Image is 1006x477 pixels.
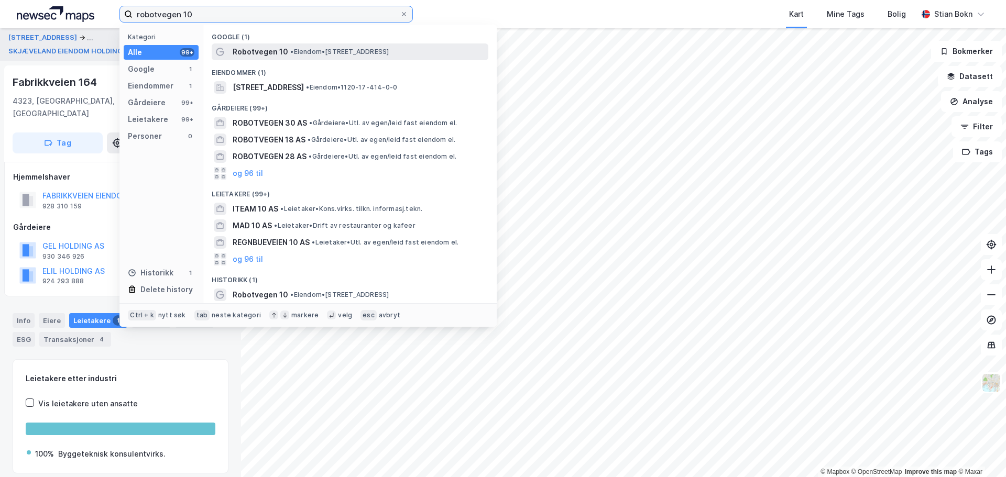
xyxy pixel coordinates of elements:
[128,113,168,126] div: Leietakere
[140,283,193,296] div: Delete history
[309,119,312,127] span: •
[38,397,138,410] div: Vis leietakere uten ansatte
[338,311,352,319] div: velg
[128,63,155,75] div: Google
[952,116,1002,137] button: Filter
[8,46,136,57] button: SKJÆVELAND EIENDOM HOLDING AS
[274,221,415,230] span: Leietaker • Drift av restauranter og kafeer
[309,152,312,160] span: •
[233,289,288,301] span: Robotvegen 10
[851,468,902,475] a: OpenStreetMap
[954,427,1006,477] div: Kontrollprogram for chat
[13,132,103,153] button: Tag
[931,41,1002,62] button: Bokmerker
[8,31,79,44] button: [STREET_ADDRESS]
[233,203,278,215] span: ITEAM 10 AS
[905,468,957,475] a: Improve this map
[827,8,865,20] div: Mine Tags
[290,48,293,56] span: •
[291,311,319,319] div: markere
[306,83,309,91] span: •
[290,48,389,56] span: Eiendom • [STREET_ADDRESS]
[789,8,804,20] div: Kart
[938,66,1002,87] button: Datasett
[312,238,315,246] span: •
[203,268,497,286] div: Historikk (1)
[42,202,82,210] div: 928 310 159
[128,80,173,92] div: Eiendommer
[87,31,93,44] div: ...
[379,311,400,319] div: avbryt
[35,448,54,460] div: 100%
[290,291,293,298] span: •
[941,91,1002,112] button: Analyse
[233,150,307,163] span: ROBOTVEGEN 28 AS
[203,96,497,115] div: Gårdeiere (99+)
[309,119,457,127] span: Gårdeiere • Utl. av egen/leid fast eiendom el.
[17,6,94,22] img: logo.a4113a55bc3d86da70a041830d287a7e.svg
[26,372,215,385] div: Leietakere etter industri
[934,8,972,20] div: Stian Bokn
[233,219,272,232] span: MAD 10 AS
[13,221,228,234] div: Gårdeiere
[180,48,194,57] div: 99+
[128,130,162,142] div: Personer
[233,81,304,94] span: [STREET_ADDRESS]
[203,60,497,79] div: Eiendommer (1)
[128,267,173,279] div: Historikk
[186,82,194,90] div: 1
[954,427,1006,477] iframe: Chat Widget
[133,6,400,22] input: Søk på adresse, matrikkel, gårdeiere, leietakere eller personer
[194,310,210,320] div: tab
[113,315,123,326] div: 1
[128,310,156,320] div: Ctrl + k
[233,236,310,249] span: REGNBUEVEIEN 10 AS
[308,136,311,143] span: •
[233,117,307,129] span: ROBOTVEGEN 30 AS
[96,334,107,345] div: 4
[13,74,99,91] div: Fabrikkveien 164
[186,132,194,140] div: 0
[69,313,127,328] div: Leietakere
[953,141,1002,162] button: Tags
[274,221,277,229] span: •
[180,98,194,107] div: 99+
[158,311,186,319] div: nytt søk
[309,152,456,161] span: Gårdeiere • Utl. av egen/leid fast eiendom el.
[58,448,166,460] div: Byggeteknisk konsulentvirks.
[308,136,455,144] span: Gårdeiere • Utl. av egen/leid fast eiendom el.
[306,83,397,92] span: Eiendom • 1120-17-414-0-0
[180,115,194,124] div: 99+
[128,96,166,109] div: Gårdeiere
[42,252,84,261] div: 930 346 926
[981,373,1001,393] img: Z
[290,291,389,299] span: Eiendom • [STREET_ADDRESS]
[39,332,111,347] div: Transaksjoner
[233,167,263,180] button: og 96 til
[203,25,497,43] div: Google (1)
[13,95,176,120] div: 4323, [GEOGRAPHIC_DATA], [GEOGRAPHIC_DATA]
[280,205,422,213] span: Leietaker • Kons.virks. tilkn. informasj.tekn.
[186,65,194,73] div: 1
[233,253,263,265] button: og 96 til
[212,311,261,319] div: neste kategori
[128,33,199,41] div: Kategori
[13,332,35,347] div: ESG
[360,310,377,320] div: esc
[233,46,288,58] span: Robotvegen 10
[186,269,194,277] div: 1
[312,238,458,247] span: Leietaker • Utl. av egen/leid fast eiendom el.
[42,277,84,285] div: 924 293 888
[888,8,906,20] div: Bolig
[280,205,283,213] span: •
[13,313,35,328] div: Info
[203,182,497,201] div: Leietakere (99+)
[128,46,142,59] div: Alle
[821,468,849,475] a: Mapbox
[39,313,65,328] div: Eiere
[233,134,305,146] span: ROBOTVEGEN 18 AS
[13,171,228,183] div: Hjemmelshaver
